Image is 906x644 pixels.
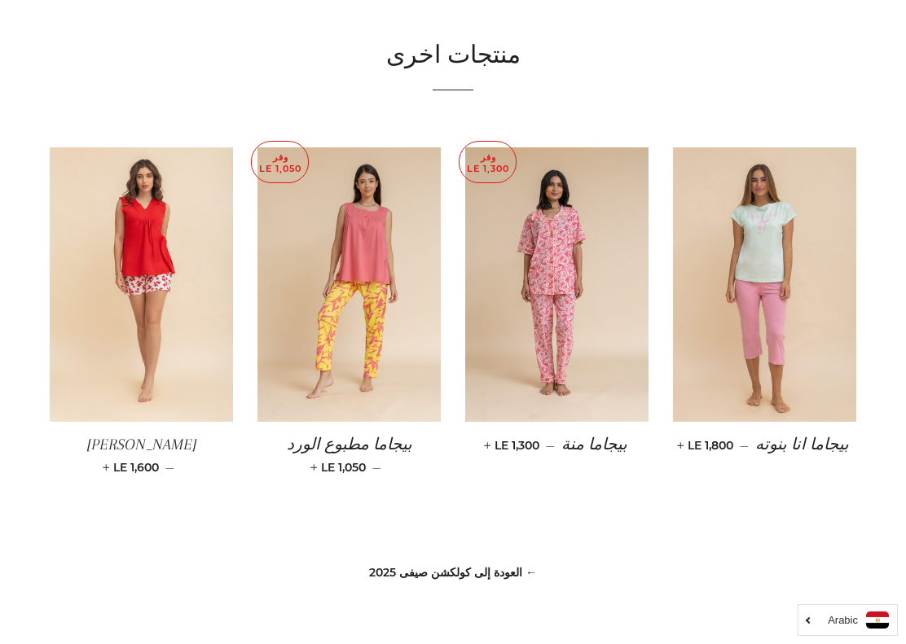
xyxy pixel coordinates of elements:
span: — [546,438,555,453]
span: LE 1,050 [314,460,366,475]
p: وفر LE 1,050 [252,142,308,183]
span: — [372,460,381,475]
span: LE 1,600 [106,460,159,475]
span: بيجاما انا بنوته [755,436,849,453]
i: Arabic [828,615,858,625]
a: بيجاما انا بنوته — LE 1,800 [673,422,856,468]
span: بيجاما منة [561,436,627,453]
a: [PERSON_NAME] — LE 1,600 [50,422,233,488]
a: بيجاما مطبوع الورد — LE 1,050 [257,422,441,488]
a: بيجاما منة — LE 1,300 [465,422,649,468]
span: [PERSON_NAME] [87,436,196,453]
span: بيجاما مطبوع الورد [287,436,412,453]
span: — [165,460,174,475]
span: LE 1,800 [680,438,733,453]
a: ← العودة إلى كولكشن صيفى 2025 [369,565,537,580]
a: Arabic [807,611,889,629]
span: — [740,438,749,453]
span: LE 1,300 [487,438,539,453]
p: وفر LE 1,300 [460,142,516,183]
h2: منتجات اخرى [50,39,856,73]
